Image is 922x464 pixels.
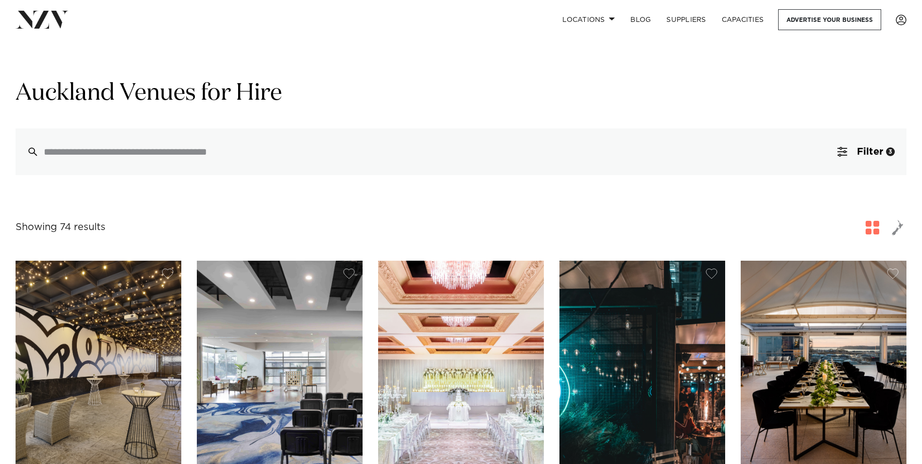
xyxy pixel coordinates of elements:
[857,147,883,157] span: Filter
[826,128,906,175] button: Filter3
[16,220,105,235] div: Showing 74 results
[659,9,713,30] a: SUPPLIERS
[623,9,659,30] a: BLOG
[16,78,906,109] h1: Auckland Venues for Hire
[555,9,623,30] a: Locations
[886,147,895,156] div: 3
[16,11,69,28] img: nzv-logo.png
[714,9,772,30] a: Capacities
[778,9,881,30] a: Advertise your business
